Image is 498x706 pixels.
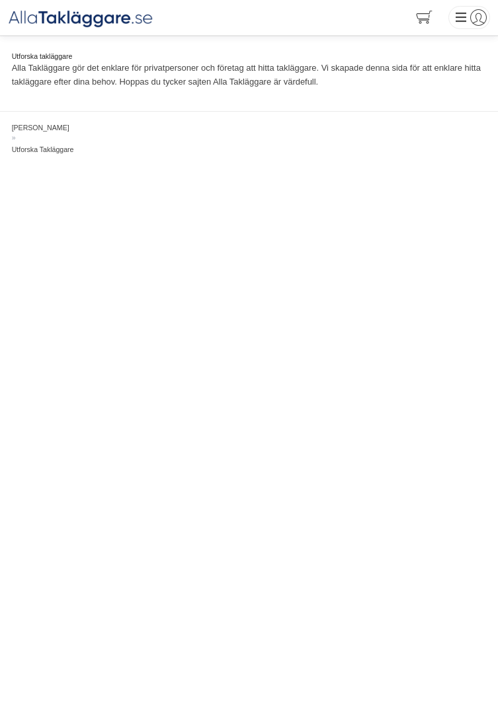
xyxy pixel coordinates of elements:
[12,61,487,89] p: Alla Takläggare gör det enklare för privatpersoner och företag att hitta takläggare. Vi skapade d...
[12,145,74,153] a: Utforska Takläggare
[12,123,487,156] nav: Breadcrumb
[12,52,487,61] h1: Utforska takläggare
[12,124,69,132] a: [PERSON_NAME]
[407,6,442,29] span: navigation-cart
[12,133,487,143] span: »
[8,7,153,28] img: Alla Takläggare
